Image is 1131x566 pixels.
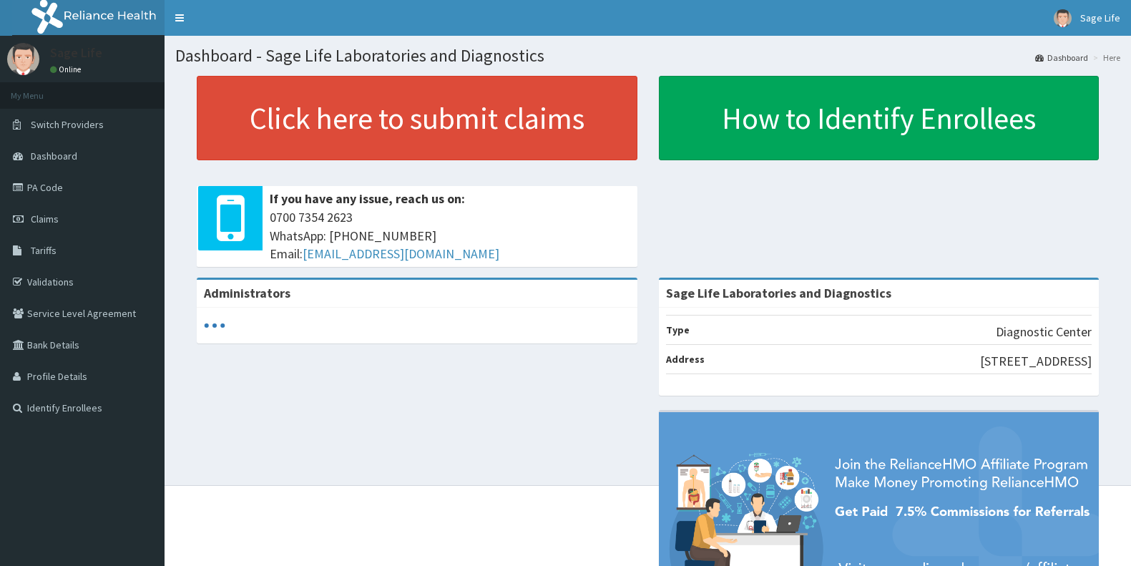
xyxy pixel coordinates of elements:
p: [STREET_ADDRESS] [980,352,1092,371]
b: If you have any issue, reach us on: [270,190,465,207]
span: Dashboard [31,150,77,162]
strong: Sage Life Laboratories and Diagnostics [666,285,891,301]
img: User Image [1054,9,1072,27]
a: How to Identify Enrollees [659,76,1100,160]
span: 0700 7354 2623 WhatsApp: [PHONE_NUMBER] Email: [270,208,630,263]
b: Type [666,323,690,336]
a: [EMAIL_ADDRESS][DOMAIN_NAME] [303,245,499,262]
span: Claims [31,213,59,225]
b: Administrators [204,285,290,301]
svg: audio-loading [204,315,225,336]
p: Sage Life [50,47,102,59]
span: Switch Providers [31,118,104,131]
b: Address [666,353,705,366]
span: Sage Life [1080,11,1120,24]
a: Dashboard [1035,52,1088,64]
span: Tariffs [31,244,57,257]
a: Click here to submit claims [197,76,637,160]
img: User Image [7,43,39,75]
a: Online [50,64,84,74]
h1: Dashboard - Sage Life Laboratories and Diagnostics [175,47,1120,65]
p: Diagnostic Center [996,323,1092,341]
li: Here [1090,52,1120,64]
